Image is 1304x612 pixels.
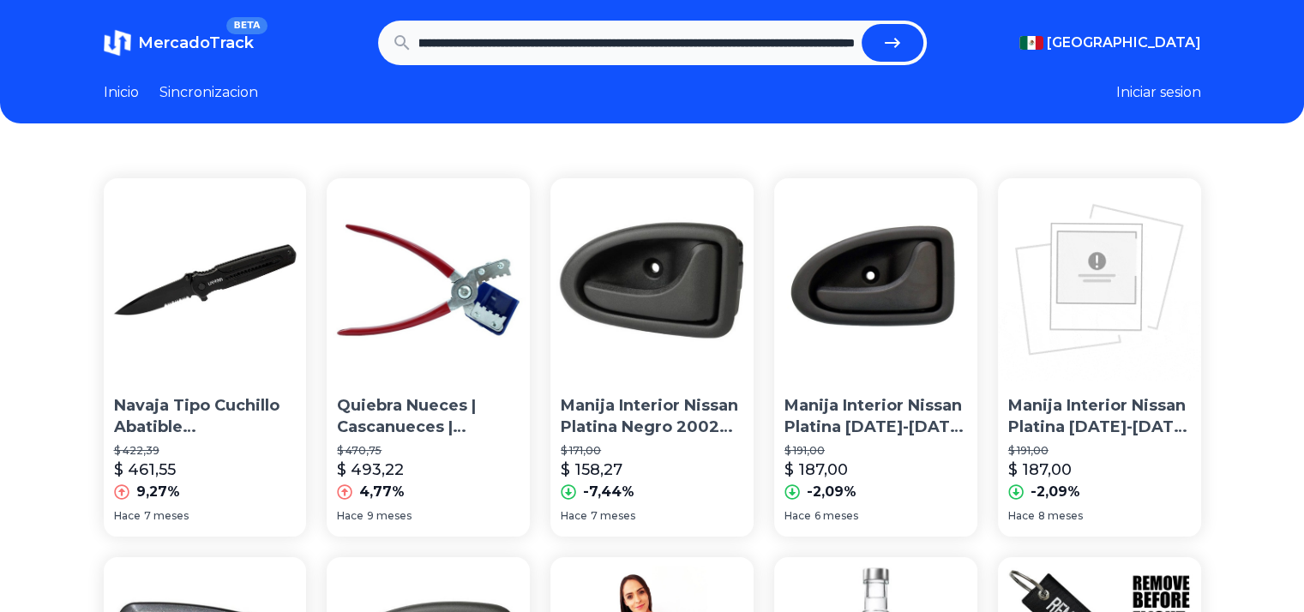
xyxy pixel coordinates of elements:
[998,178,1201,381] img: Manija Interior Nissan Platina 2000-2007 Der Rng
[784,395,967,438] p: Manija Interior Nissan Platina [DATE]-[DATE] Der Rng
[774,178,977,381] img: Manija Interior Nissan Platina 2000-2007 Der Rng
[104,29,131,57] img: MercadoTrack
[774,178,977,537] a: Manija Interior Nissan Platina 2000-2007 Der RngManija Interior Nissan Platina [DATE]-[DATE] Der ...
[784,444,967,458] p: $ 191,00
[327,178,530,381] img: Quiebra Nueces | Cascanueces | Pinza Para Nuez 31000010
[814,509,858,523] span: 6 meses
[998,178,1201,537] a: Manija Interior Nissan Platina 2000-2007 Der RngManija Interior Nissan Platina [DATE]-[DATE] Der ...
[337,395,520,438] p: Quiebra Nueces | Cascanueces | [GEOGRAPHIC_DATA] 31000010
[561,509,587,523] span: Hace
[327,178,530,537] a: Quiebra Nueces | Cascanueces | Pinza Para Nuez 31000010Quiebra Nueces | Cascanueces | [GEOGRAPHIC...
[104,178,307,537] a: Navaja Tipo Cuchillo Abatible Urrea 686 32802666Navaja Tipo Cuchillo Abatible [PERSON_NAME] 686 3...
[159,82,258,103] a: Sincronizacion
[1019,36,1043,50] img: Mexico
[1008,509,1035,523] span: Hace
[807,482,856,502] p: -2,09%
[114,509,141,523] span: Hace
[136,482,180,502] p: 9,27%
[550,178,754,537] a: Manija Interior Nissan Platina Negro 2002 2003 2004 2005Manija Interior Nissan Platina Negro 2002...
[337,458,404,482] p: $ 493,22
[114,458,176,482] p: $ 461,55
[337,509,364,523] span: Hace
[591,509,635,523] span: 7 meses
[1116,82,1201,103] button: Iniciar sesion
[561,395,743,438] p: Manija Interior Nissan Platina Negro 2002 2003 2004 2005
[1038,509,1083,523] span: 8 meses
[784,458,848,482] p: $ 187,00
[1019,33,1201,53] button: [GEOGRAPHIC_DATA]
[1008,444,1191,458] p: $ 191,00
[104,29,254,57] a: MercadoTrackBETA
[1008,458,1072,482] p: $ 187,00
[104,178,307,381] img: Navaja Tipo Cuchillo Abatible Urrea 686 32802666
[114,444,297,458] p: $ 422,39
[144,509,189,523] span: 7 meses
[114,395,297,438] p: Navaja Tipo Cuchillo Abatible [PERSON_NAME] 686 32802666
[561,444,743,458] p: $ 171,00
[561,458,622,482] p: $ 158,27
[1047,33,1201,53] span: [GEOGRAPHIC_DATA]
[784,509,811,523] span: Hace
[583,482,634,502] p: -7,44%
[104,82,139,103] a: Inicio
[226,17,267,34] span: BETA
[550,178,754,381] img: Manija Interior Nissan Platina Negro 2002 2003 2004 2005
[138,33,254,52] span: MercadoTrack
[359,482,405,502] p: 4,77%
[1031,482,1080,502] p: -2,09%
[367,509,412,523] span: 9 meses
[337,444,520,458] p: $ 470,75
[1008,395,1191,438] p: Manija Interior Nissan Platina [DATE]-[DATE] Der Rng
